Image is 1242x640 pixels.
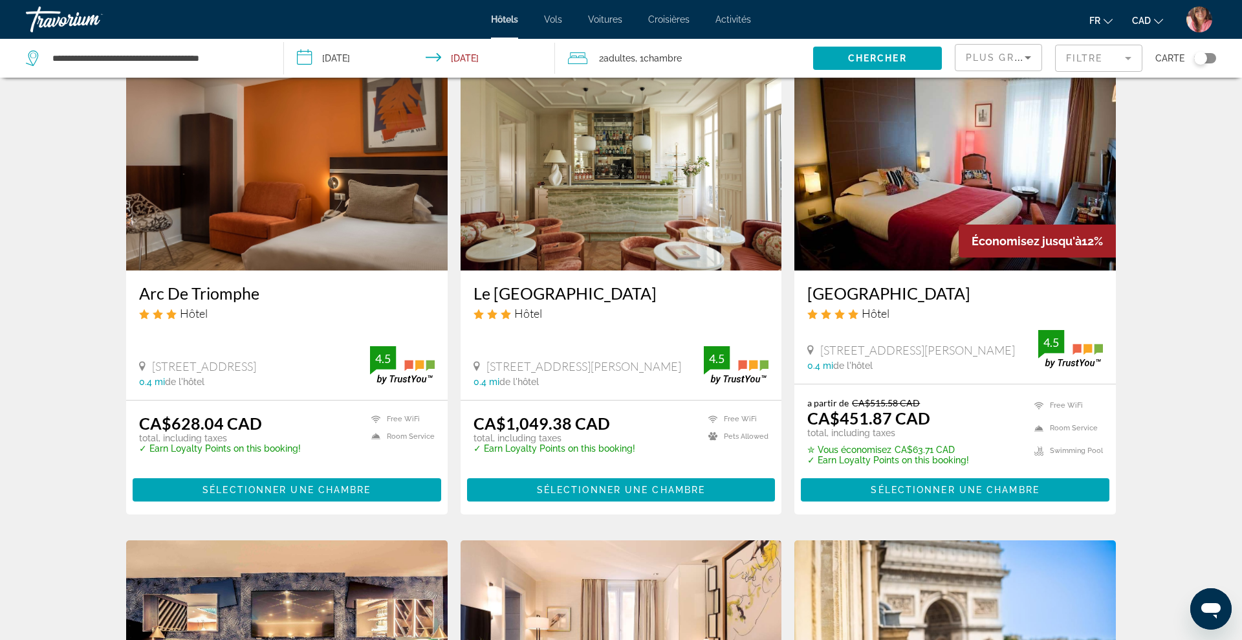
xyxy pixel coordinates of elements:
[807,408,930,428] ins: CA$451.87 CAD
[152,359,256,373] span: [STREET_ADDRESS]
[1055,44,1142,72] button: Filter
[1038,330,1103,368] img: trustyou-badge.svg
[474,283,769,303] a: Le [GEOGRAPHIC_DATA]
[139,377,165,387] span: 0.4 mi
[555,39,813,78] button: Travelers: 2 adults, 0 children
[635,49,682,67] span: , 1
[1155,49,1184,67] span: Carte
[848,53,907,63] span: Chercher
[704,346,768,384] img: trustyou-badge.svg
[833,360,873,371] span: de l'hôtel
[139,283,435,303] a: Arc De Triomphe
[959,225,1116,258] div: 12%
[820,343,1015,357] span: [STREET_ADDRESS][PERSON_NAME]
[133,478,441,502] button: Sélectionner une chambre
[180,306,208,320] span: Hôtel
[474,377,499,387] span: 0.4 mi
[26,3,155,36] a: Travorium
[139,433,301,443] p: total, including taxes
[126,63,448,270] img: Hotel image
[1038,335,1064,350] div: 4.5
[1028,443,1103,459] li: Swimming Pool
[801,481,1109,496] a: Sélectionner une chambre
[370,346,435,384] img: trustyou-badge.svg
[474,443,635,454] p: ✓ Earn Loyalty Points on this booking!
[715,14,751,25] a: Activités
[139,443,301,454] p: ✓ Earn Loyalty Points on this booking!
[871,485,1039,495] span: Sélectionner une chambre
[486,359,681,373] span: [STREET_ADDRESS][PERSON_NAME]
[794,63,1116,270] img: Hotel image
[801,478,1109,502] button: Sélectionner une chambre
[972,234,1082,248] span: Économisez jusqu'à
[1132,16,1151,26] span: CAD
[807,445,969,455] p: CA$63.71 CAD
[467,478,776,502] button: Sélectionner une chambre
[491,14,518,25] a: Hôtels
[604,53,635,63] span: Adultes
[1190,588,1232,630] iframe: Bouton de lancement de la fenêtre de messagerie
[588,14,622,25] a: Voitures
[807,360,833,371] span: 0.4 mi
[474,414,610,433] ins: CA$1,049.38 CAD
[133,481,441,496] a: Sélectionner une chambre
[648,14,690,25] a: Croisières
[852,397,920,408] del: CA$515.58 CAD
[702,414,768,425] li: Free WiFi
[862,306,889,320] span: Hôtel
[807,283,1103,303] a: [GEOGRAPHIC_DATA]
[807,306,1103,320] div: 4 star Hotel
[467,481,776,496] a: Sélectionner une chambre
[1028,420,1103,436] li: Room Service
[644,53,682,63] span: Chambre
[1186,6,1212,32] img: Z
[807,455,969,465] p: ✓ Earn Loyalty Points on this booking!
[165,377,204,387] span: de l'hôtel
[807,428,969,438] p: total, including taxes
[599,49,635,67] span: 2
[514,306,542,320] span: Hôtel
[544,14,562,25] a: Vols
[474,306,769,320] div: 3 star Hotel
[702,431,768,442] li: Pets Allowed
[139,414,262,433] ins: CA$628.04 CAD
[365,414,435,425] li: Free WiFi
[966,52,1120,63] span: Plus grandes économies
[537,485,705,495] span: Sélectionner une chambre
[202,485,371,495] span: Sélectionner une chambre
[1089,11,1113,30] button: Change language
[704,351,730,366] div: 4.5
[1184,52,1216,64] button: Toggle map
[1182,6,1216,33] button: User Menu
[807,397,849,408] span: a partir de
[499,377,539,387] span: de l'hôtel
[461,63,782,270] img: Hotel image
[284,39,555,78] button: Check-in date: Nov 28, 2025 Check-out date: Nov 30, 2025
[1028,397,1103,414] li: Free WiFi
[474,433,635,443] p: total, including taxes
[370,351,396,366] div: 4.5
[365,431,435,442] li: Room Service
[1089,16,1100,26] span: fr
[139,306,435,320] div: 3 star Hotel
[966,50,1031,65] mat-select: Sort by
[813,47,942,70] button: Chercher
[1132,11,1163,30] button: Change currency
[807,445,891,455] span: ✮ Vous économisez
